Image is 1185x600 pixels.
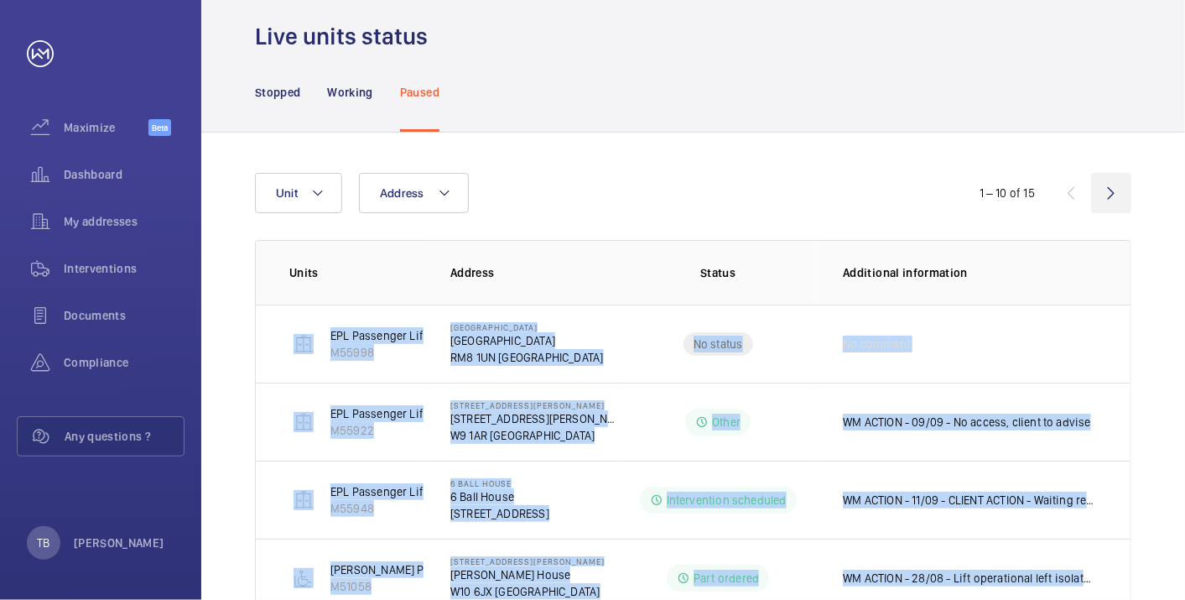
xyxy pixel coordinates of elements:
[843,414,1091,430] p: WM ACTION - 09/09 - No access, client to advise
[74,535,164,551] p: [PERSON_NAME]
[64,260,185,277] span: Interventions
[667,492,787,509] p: Intervention scheduled
[450,566,605,583] p: [PERSON_NAME] House
[276,186,298,200] span: Unit
[450,400,620,410] p: [STREET_ADDRESS][PERSON_NAME]
[450,505,549,522] p: [STREET_ADDRESS]
[330,483,427,500] p: EPL Passenger Lift
[37,535,49,551] p: TB
[450,264,620,281] p: Address
[694,570,759,587] p: Part ordered
[380,186,424,200] span: Address
[294,568,314,588] img: platform_lift.svg
[450,349,604,366] p: RM8 1UN [GEOGRAPHIC_DATA]
[843,570,1097,587] p: WM ACTION - 28/08 - Lift operational left isolated for Key to be handed to MAND 21/08 - New key s...
[843,492,1097,509] p: WM ACTION - 11/09 - CLIENT ACTION - Waiting response on joint visit 10/09 - Lift pit filled out a...
[148,119,171,136] span: Beta
[450,322,604,332] p: [GEOGRAPHIC_DATA]
[330,327,427,344] p: EPL Passenger Lift
[843,264,1097,281] p: Additional information
[359,173,469,213] button: Address
[631,264,804,281] p: Status
[450,583,605,600] p: W10 6JX [GEOGRAPHIC_DATA]
[400,84,439,101] p: Paused
[255,84,300,101] p: Stopped
[64,166,185,183] span: Dashboard
[294,412,314,432] img: elevator.svg
[255,173,342,213] button: Unit
[64,213,185,230] span: My addresses
[64,354,185,371] span: Compliance
[330,405,427,422] p: EPL Passenger Lift
[450,556,605,566] p: [STREET_ADDRESS][PERSON_NAME]
[330,500,427,517] p: M55948
[294,334,314,354] img: elevator.svg
[450,332,604,349] p: [GEOGRAPHIC_DATA]
[694,336,743,352] p: No status
[294,490,314,510] img: elevator.svg
[330,344,427,361] p: M55998
[65,428,184,445] span: Any questions ?
[450,488,549,505] p: 6 Ball House
[289,264,424,281] p: Units
[330,561,482,578] p: [PERSON_NAME] Platform Lift
[712,414,741,430] p: Other
[330,422,427,439] p: M55922
[450,427,620,444] p: W9 1AR [GEOGRAPHIC_DATA]
[980,185,1035,201] div: 1 – 10 of 15
[64,307,185,324] span: Documents
[843,336,910,352] span: No comment
[450,410,620,427] p: [STREET_ADDRESS][PERSON_NAME]
[64,119,148,136] span: Maximize
[450,478,549,488] p: 6 Ball House
[330,578,482,595] p: M51058
[327,84,372,101] p: Working
[255,21,428,52] h1: Live units status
